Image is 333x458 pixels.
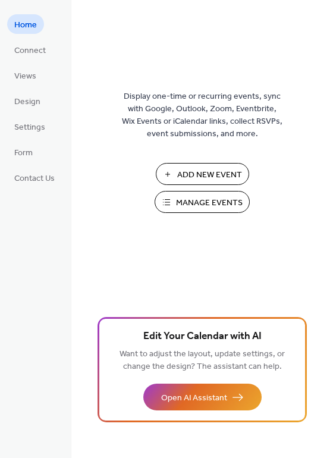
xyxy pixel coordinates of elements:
span: Open AI Assistant [161,392,227,404]
a: Views [7,65,43,85]
a: Settings [7,117,52,136]
a: Home [7,14,44,34]
span: Form [14,147,33,159]
span: Home [14,19,37,32]
span: Design [14,96,40,108]
button: Add New Event [156,163,249,185]
a: Contact Us [7,168,62,187]
span: Want to adjust the layout, update settings, or change the design? The assistant can help. [120,346,285,375]
button: Open AI Assistant [143,384,262,410]
span: Add New Event [177,169,242,181]
a: Connect [7,40,53,59]
span: Views [14,70,36,83]
span: Edit Your Calendar with AI [143,328,262,345]
span: Contact Us [14,172,55,185]
a: Form [7,142,40,162]
span: Display one-time or recurring events, sync with Google, Outlook, Zoom, Eventbrite, Wix Events or ... [122,90,282,140]
span: Settings [14,121,45,134]
span: Manage Events [176,197,243,209]
span: Connect [14,45,46,57]
button: Manage Events [155,191,250,213]
a: Design [7,91,48,111]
